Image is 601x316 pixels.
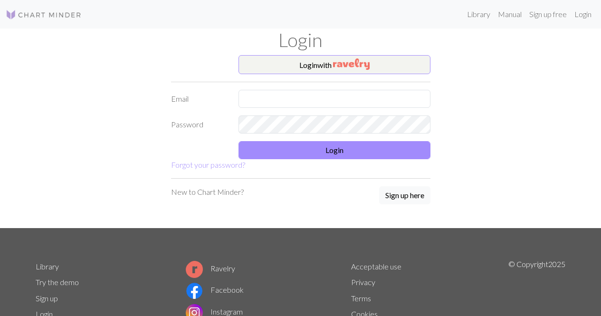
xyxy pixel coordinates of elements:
[379,186,430,204] button: Sign up here
[186,282,203,299] img: Facebook logo
[6,9,82,20] img: Logo
[165,115,233,134] label: Password
[351,262,401,271] a: Acceptable use
[165,90,233,108] label: Email
[186,285,244,294] a: Facebook
[171,160,245,169] a: Forgot your password?
[351,278,375,287] a: Privacy
[36,262,59,271] a: Library
[171,186,244,198] p: New to Chart Minder?
[571,5,595,24] a: Login
[351,294,371,303] a: Terms
[186,261,203,278] img: Ravelry logo
[238,141,430,159] button: Login
[494,5,525,24] a: Manual
[333,58,370,70] img: Ravelry
[525,5,571,24] a: Sign up free
[186,264,235,273] a: Ravelry
[36,294,58,303] a: Sign up
[30,29,572,51] h1: Login
[186,307,243,316] a: Instagram
[463,5,494,24] a: Library
[238,55,430,74] button: Loginwith
[36,278,79,287] a: Try the demo
[379,186,430,205] a: Sign up here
